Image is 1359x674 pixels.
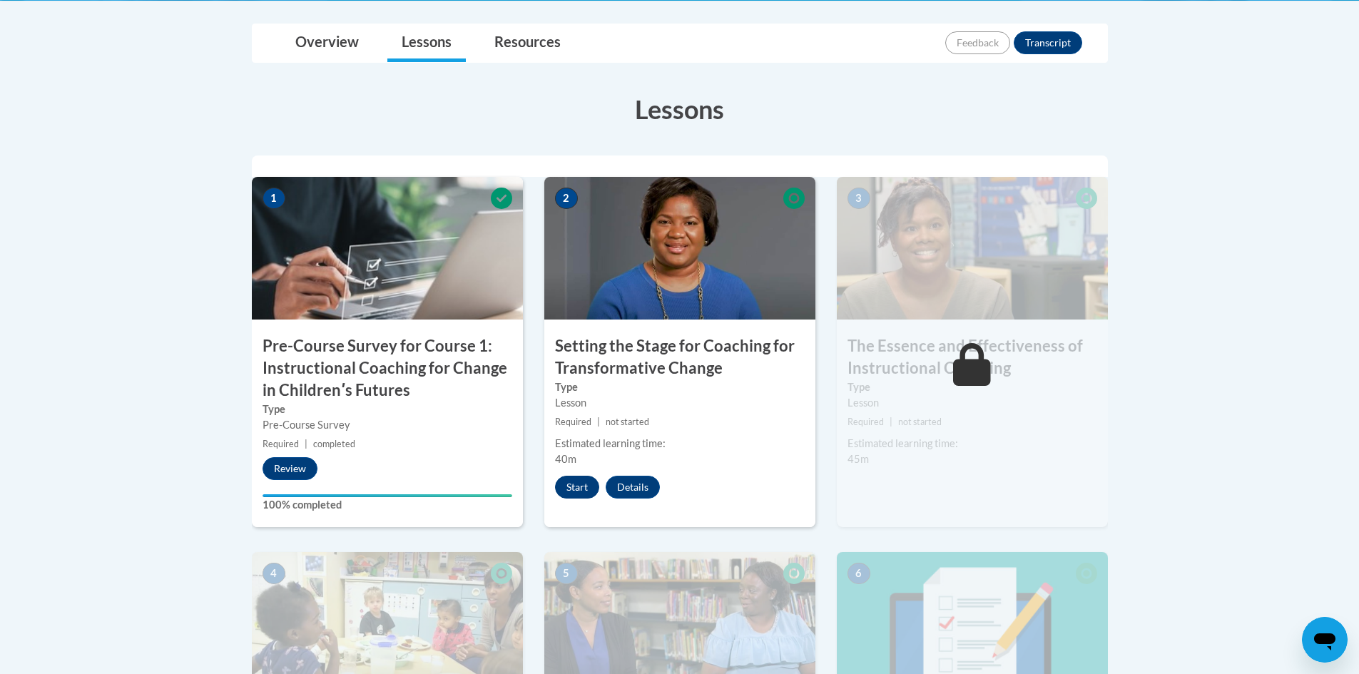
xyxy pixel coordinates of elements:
div: Lesson [555,395,805,411]
a: Overview [281,24,373,62]
button: Feedback [945,31,1010,54]
span: 1 [263,188,285,209]
div: Lesson [848,395,1097,411]
span: | [597,417,600,427]
h3: Setting the Stage for Coaching for Transformative Change [544,335,815,379]
a: Resources [480,24,575,62]
button: Details [606,476,660,499]
iframe: Button to launch messaging window [1302,617,1348,663]
img: Course Image [544,177,815,320]
span: 6 [848,563,870,584]
div: Your progress [263,494,512,497]
span: 4 [263,563,285,584]
span: Required [555,417,591,427]
span: | [890,417,892,427]
span: not started [606,417,649,427]
span: 40m [555,453,576,465]
div: Pre-Course Survey [263,417,512,433]
button: Transcript [1014,31,1082,54]
h3: Pre-Course Survey for Course 1: Instructional Coaching for Change in Childrenʹs Futures [252,335,523,401]
button: Review [263,457,317,480]
button: Start [555,476,599,499]
div: Estimated learning time: [555,436,805,451]
label: Type [848,379,1097,395]
h3: The Essence and Effectiveness of Instructional Coaching [837,335,1108,379]
span: 45m [848,453,869,465]
span: Required [848,417,884,427]
span: completed [313,439,355,449]
span: Required [263,439,299,449]
a: Lessons [387,24,466,62]
div: Estimated learning time: [848,436,1097,451]
img: Course Image [837,177,1108,320]
span: not started [898,417,942,427]
label: Type [263,402,512,417]
span: 3 [848,188,870,209]
span: 2 [555,188,578,209]
label: Type [555,379,805,395]
img: Course Image [252,177,523,320]
label: 100% completed [263,497,512,513]
span: 5 [555,563,578,584]
span: | [305,439,307,449]
h3: Lessons [252,91,1108,127]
